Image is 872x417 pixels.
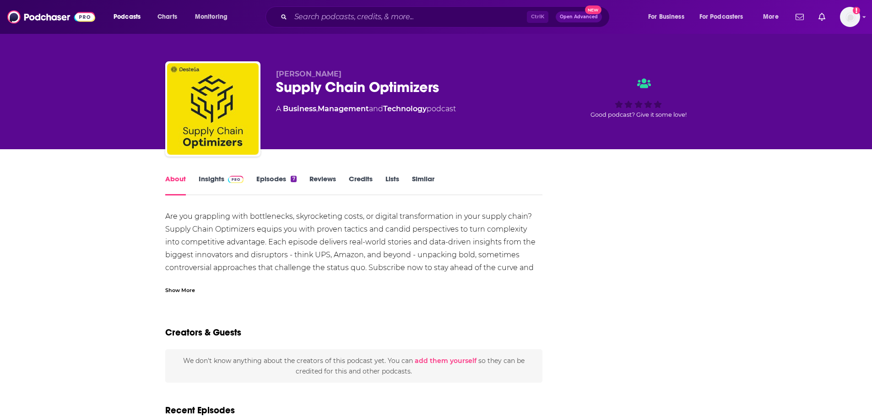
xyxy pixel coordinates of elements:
a: Episodes7 [256,174,296,195]
span: and [369,104,383,113]
button: open menu [693,10,757,24]
span: [PERSON_NAME] [276,70,341,78]
svg: Add a profile image [853,7,860,14]
span: Charts [157,11,177,23]
div: A podcast [276,103,456,114]
a: Management [318,104,369,113]
button: open menu [757,10,790,24]
a: Charts [152,10,183,24]
img: User Profile [840,7,860,27]
div: 7 [291,176,296,182]
a: Technology [383,104,427,113]
input: Search podcasts, credits, & more... [291,10,527,24]
a: Similar [412,174,434,195]
div: Good podcast? Give it some love! [570,70,707,126]
a: InsightsPodchaser Pro [199,174,244,195]
span: Good podcast? Give it some love! [590,111,687,118]
button: Show profile menu [840,7,860,27]
button: open menu [107,10,152,24]
img: Supply Chain Optimizers [167,63,259,155]
h2: Creators & Guests [165,327,241,338]
button: open menu [642,10,696,24]
h2: Recent Episodes [165,405,235,416]
a: About [165,174,186,195]
a: Business [283,104,316,113]
img: Podchaser - Follow, Share and Rate Podcasts [7,8,95,26]
button: Open AdvancedNew [556,11,602,22]
button: add them yourself [415,357,477,364]
button: open menu [189,10,239,24]
div: Are you grappling with bottlenecks, skyrocketing costs, or digital transformation in your supply ... [165,210,543,287]
span: More [763,11,779,23]
img: Podchaser Pro [228,176,244,183]
a: Lists [385,174,399,195]
span: Podcasts [114,11,141,23]
span: New [585,5,601,14]
span: Ctrl K [527,11,548,23]
span: For Podcasters [699,11,743,23]
a: Show notifications dropdown [815,9,829,25]
span: , [316,104,318,113]
a: Credits [349,174,373,195]
a: Reviews [309,174,336,195]
div: Search podcasts, credits, & more... [274,6,618,27]
span: We don't know anything about the creators of this podcast yet . You can so they can be credited f... [183,357,525,375]
span: Monitoring [195,11,227,23]
span: Open Advanced [560,15,598,19]
a: Show notifications dropdown [792,9,807,25]
span: Logged in as MattieVG [840,7,860,27]
span: For Business [648,11,684,23]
